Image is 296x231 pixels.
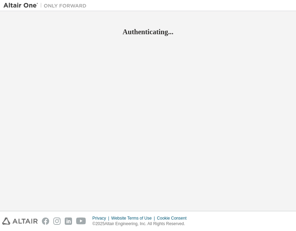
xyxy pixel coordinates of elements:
[42,218,49,225] img: facebook.svg
[53,218,61,225] img: instagram.svg
[92,221,191,227] p: © 2025 Altair Engineering, Inc. All Rights Reserved.
[76,218,86,225] img: youtube.svg
[3,27,293,36] h2: Authenticating...
[65,218,72,225] img: linkedin.svg
[3,2,90,9] img: Altair One
[111,215,157,221] div: Website Terms of Use
[2,218,38,225] img: altair_logo.svg
[92,215,111,221] div: Privacy
[157,215,190,221] div: Cookie Consent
